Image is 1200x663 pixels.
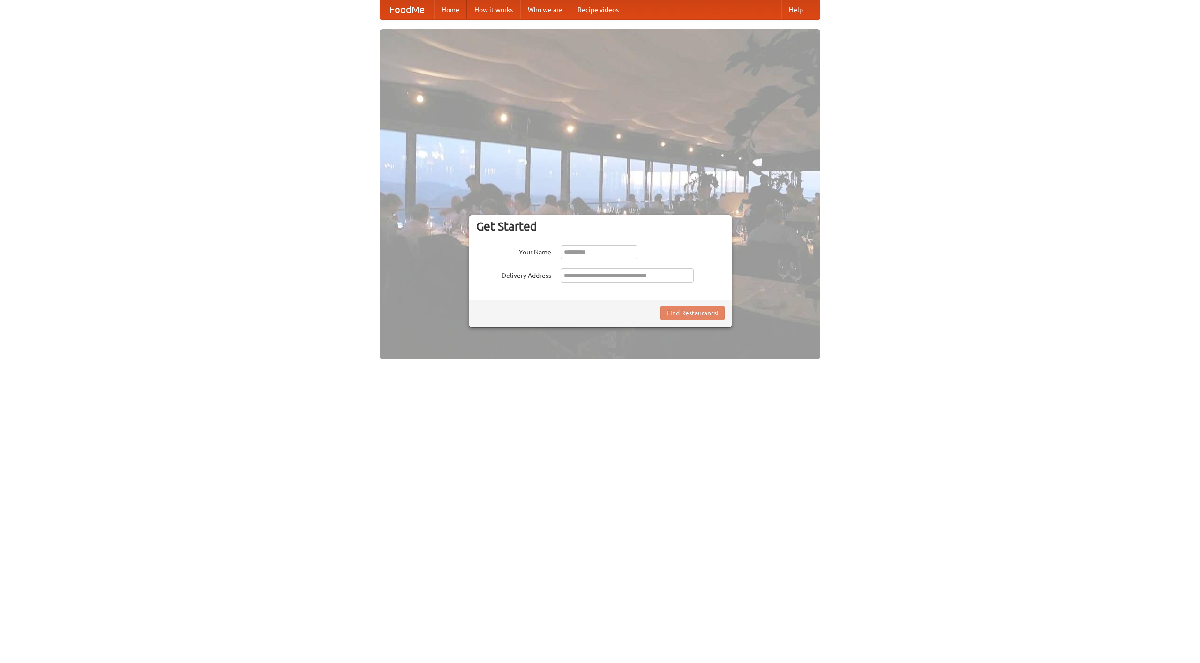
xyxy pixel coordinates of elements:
a: FoodMe [380,0,434,19]
label: Your Name [476,245,551,257]
h3: Get Started [476,219,725,233]
a: How it works [467,0,520,19]
a: Help [781,0,810,19]
a: Home [434,0,467,19]
button: Find Restaurants! [660,306,725,320]
a: Recipe videos [570,0,626,19]
label: Delivery Address [476,268,551,280]
a: Who we are [520,0,570,19]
